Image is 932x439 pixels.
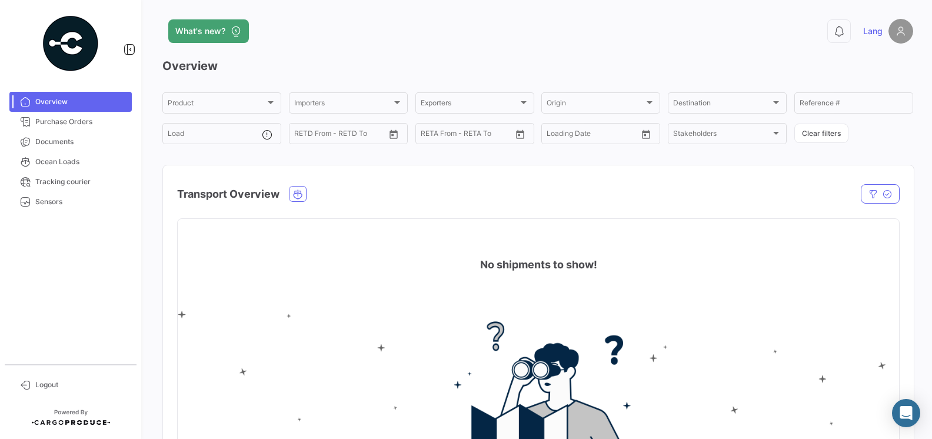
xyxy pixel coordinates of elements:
img: powered-by.png [41,14,100,73]
span: What's new? [175,25,225,37]
input: To [445,131,488,139]
a: Tracking courier [9,172,132,192]
span: Origin [547,101,644,109]
span: Logout [35,380,127,390]
img: placeholder-user.png [888,19,913,44]
button: Clear filters [794,124,848,143]
span: Tracking courier [35,177,127,187]
button: Open calendar [385,125,402,143]
button: Open calendar [511,125,529,143]
button: What's new? [168,19,249,43]
span: Stakeholders [673,131,771,139]
span: Sensors [35,197,127,207]
span: Purchase Orders [35,117,127,127]
input: From [421,131,437,139]
span: Overview [35,97,127,107]
span: Importers [294,101,392,109]
button: Ocean [289,187,306,201]
span: Exporters [421,101,518,109]
button: Open calendar [637,125,655,143]
span: Destination [673,101,771,109]
input: From [294,131,311,139]
span: Product [168,101,265,109]
span: Documents [35,137,127,147]
input: From [547,131,563,139]
a: Sensors [9,192,132,212]
div: Abrir Intercom Messenger [892,399,920,427]
a: Purchase Orders [9,112,132,132]
h3: Overview [162,58,913,74]
input: To [319,131,362,139]
span: Lang [863,25,883,37]
span: Ocean Loads [35,157,127,167]
a: Documents [9,132,132,152]
a: Ocean Loads [9,152,132,172]
h4: No shipments to show! [480,257,597,273]
h4: Transport Overview [177,186,279,202]
a: Overview [9,92,132,112]
input: To [571,131,614,139]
